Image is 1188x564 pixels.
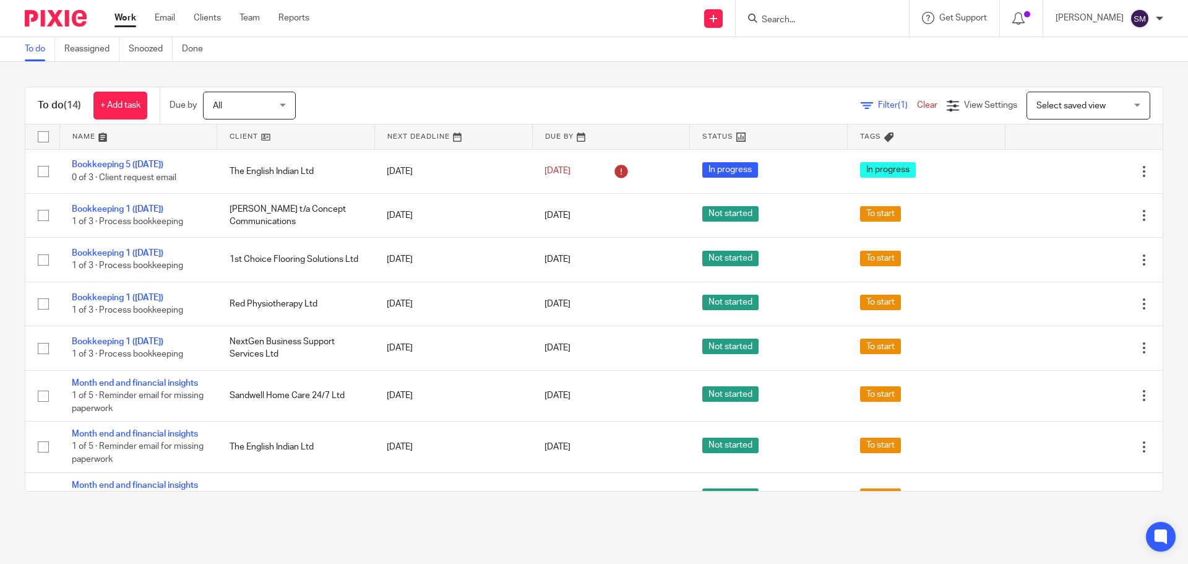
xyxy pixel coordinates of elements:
[278,12,309,24] a: Reports
[939,14,987,22] span: Get Support
[702,386,759,402] span: Not started
[72,249,163,258] a: Bookkeeping 1 ([DATE])
[860,251,901,266] span: To start
[702,488,759,504] span: Not started
[217,282,375,326] td: Red Physiotherapy Ltd
[170,99,197,111] p: Due by
[544,211,570,220] span: [DATE]
[860,206,901,222] span: To start
[1036,102,1106,110] span: Select saved view
[860,438,901,453] span: To start
[25,37,55,61] a: To do
[38,99,81,112] h1: To do
[217,149,375,193] td: The English Indian Ltd
[860,386,901,402] span: To start
[217,422,375,472] td: The English Indian Ltd
[374,193,532,237] td: [DATE]
[72,205,163,214] a: Bookkeeping 1 ([DATE])
[239,12,260,24] a: Team
[182,37,212,61] a: Done
[72,160,163,169] a: Bookkeeping 5 ([DATE])
[878,101,917,110] span: Filter
[217,326,375,370] td: NextGen Business Support Services Ltd
[760,15,872,26] input: Search
[544,443,570,451] span: [DATE]
[72,391,204,413] span: 1 of 5 · Reminder email for missing paperwork
[194,12,221,24] a: Clients
[964,101,1017,110] span: View Settings
[217,472,375,523] td: DCD Enterprises Limited
[374,149,532,193] td: [DATE]
[917,101,937,110] a: Clear
[702,339,759,354] span: Not started
[860,295,901,310] span: To start
[213,102,222,110] span: All
[64,37,119,61] a: Reassigned
[217,238,375,282] td: 1st Choice Flooring Solutions Ltd
[702,206,759,222] span: Not started
[217,370,375,421] td: Sandwell Home Care 24/7 Ltd
[860,162,916,178] span: In progress
[544,255,570,264] span: [DATE]
[860,133,881,140] span: Tags
[93,92,147,119] a: + Add task
[72,430,198,438] a: Month end and financial insights
[702,438,759,453] span: Not started
[72,173,176,182] span: 0 of 3 · Client request email
[374,472,532,523] td: [DATE]
[374,370,532,421] td: [DATE]
[1056,12,1124,24] p: [PERSON_NAME]
[544,300,570,308] span: [DATE]
[72,379,198,388] a: Month end and financial insights
[544,167,570,176] span: [DATE]
[25,10,87,27] img: Pixie
[155,12,175,24] a: Email
[702,295,759,310] span: Not started
[860,339,901,354] span: To start
[72,481,198,490] a: Month end and financial insights
[544,391,570,400] span: [DATE]
[544,344,570,352] span: [DATE]
[72,443,204,464] span: 1 of 5 · Reminder email for missing paperwork
[72,350,183,359] span: 1 of 3 · Process bookkeeping
[702,162,758,178] span: In progress
[72,262,183,271] span: 1 of 3 · Process bookkeeping
[72,306,183,315] span: 1 of 3 · Process bookkeeping
[72,337,163,346] a: Bookkeeping 1 ([DATE])
[374,326,532,370] td: [DATE]
[898,101,908,110] span: (1)
[72,217,183,226] span: 1 of 3 · Process bookkeeping
[374,422,532,472] td: [DATE]
[129,37,173,61] a: Snoozed
[1130,9,1150,28] img: svg%3E
[114,12,136,24] a: Work
[374,238,532,282] td: [DATE]
[374,282,532,326] td: [DATE]
[702,251,759,266] span: Not started
[72,293,163,302] a: Bookkeeping 1 ([DATE])
[217,193,375,237] td: [PERSON_NAME] t/a Concept Communications
[860,488,901,504] span: To start
[64,100,81,110] span: (14)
